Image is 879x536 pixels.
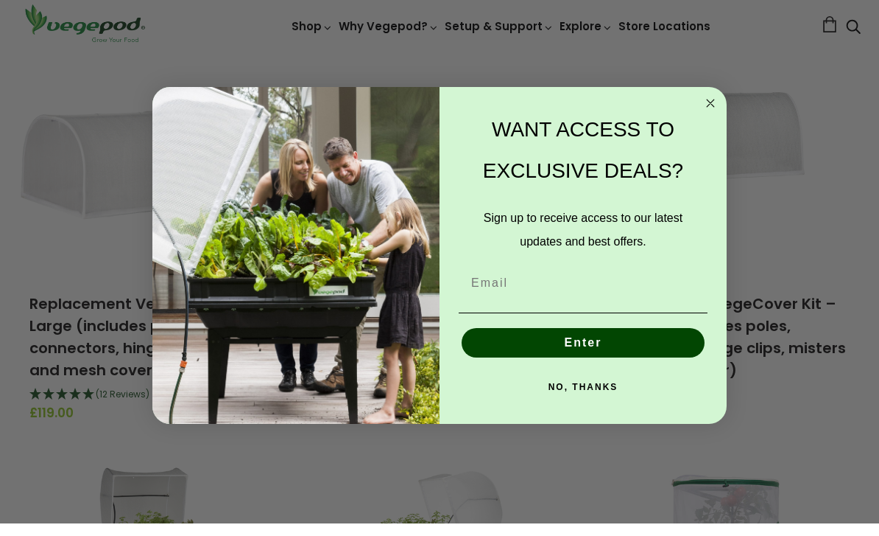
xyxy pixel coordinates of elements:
[702,107,719,125] button: Close dialog
[483,130,683,195] span: WANT ACCESS TO EXCLUSIVE DEALS?
[459,325,707,326] img: underline
[459,281,707,310] input: Email
[459,385,707,414] button: NO, THANKS
[484,224,682,260] span: Sign up to receive access to our latest updates and best offers.
[462,341,705,370] button: Enter
[152,100,439,436] img: e9d03583-1bb1-490f-ad29-36751b3212ff.jpeg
